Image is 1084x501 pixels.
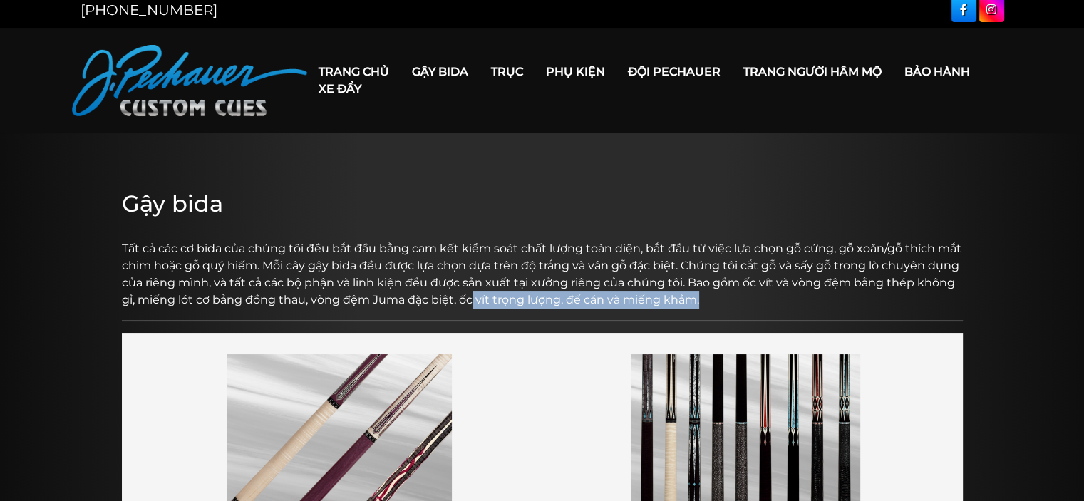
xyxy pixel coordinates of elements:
a: Trang chủ [307,53,401,90]
a: [PHONE_NUMBER] [81,1,217,19]
img: Cơ Pechauer Custom [72,45,307,116]
font: Bảo hành [904,65,970,78]
a: Bảo hành [893,53,981,90]
a: Phụ kiện [535,53,616,90]
font: Gậy bida [122,190,223,217]
font: Đội Pechauer [628,65,721,78]
a: Trục [480,53,535,90]
font: Phụ kiện [546,65,605,78]
font: Trục [491,65,523,78]
font: Trang chủ [319,65,389,78]
font: Tất cả các cơ bida của chúng tôi đều bắt đầu bằng cam kết kiểm soát chất lượng toàn diện, bắt đầu... [122,242,961,306]
font: Xe đẩy [319,82,361,95]
font: Gậy bida [412,65,468,78]
a: Xe đẩy [307,71,373,107]
a: Trang người hâm mộ [732,53,893,90]
a: Gậy bida [401,53,480,90]
font: Trang người hâm mộ [743,65,882,78]
a: Đội Pechauer [616,53,732,90]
